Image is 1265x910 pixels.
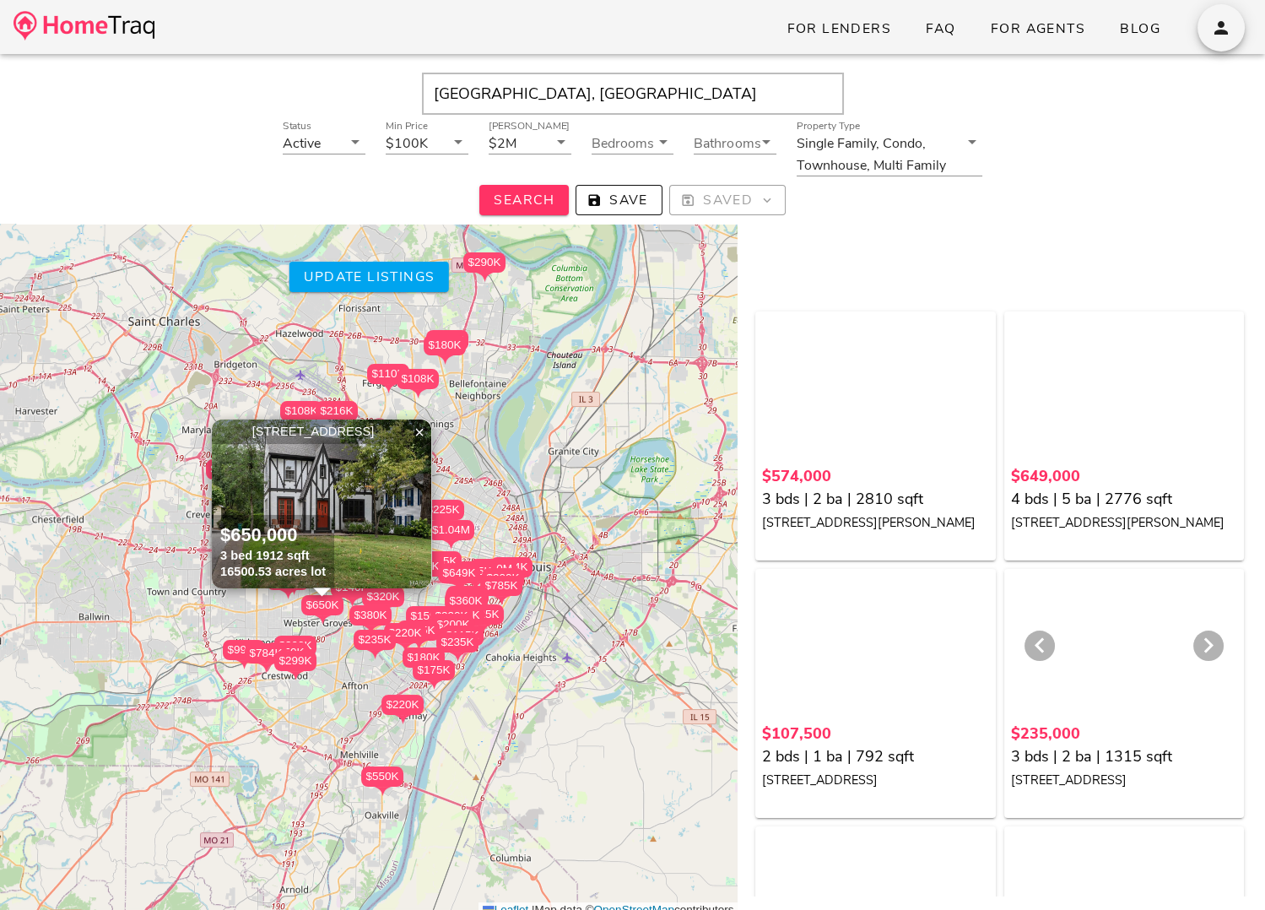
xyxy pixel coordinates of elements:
button: Update listings [289,262,448,292]
div: Min Price$100K [386,132,468,154]
div: $200K [432,615,474,635]
div: $380K [206,459,248,489]
div: $784K [245,643,287,664]
div: $225K [422,500,464,529]
div: $110K [367,364,409,393]
img: triPin.png [279,590,297,599]
div: $108K [280,401,322,431]
div: $290K [463,252,505,273]
div: $216K [316,401,358,421]
a: FAQ [911,14,970,44]
div: $650K [301,595,343,625]
img: triPin.png [449,653,467,662]
div: $180K [403,647,445,668]
div: $180K [424,335,466,355]
img: triPin.png [397,643,414,653]
div: $235K [436,632,478,653]
div: $115K [441,626,484,646]
div: $299K [274,651,316,671]
div: $299K [274,651,316,680]
div: $108K [397,369,439,398]
div: $650K [301,595,343,615]
span: Save [590,191,648,209]
span: For Agents [990,19,1085,38]
div: $1.04M [428,520,474,540]
div: Property TypeSingle Family,Condo,Townhouse,Multi Family [797,132,982,176]
a: For Lenders [772,14,905,44]
img: triPin.png [314,615,332,625]
div: $225K [462,604,504,634]
div: $190K [442,605,484,635]
div: Bathrooms [694,132,776,154]
div: $380K [349,605,392,626]
div: $145K [426,330,468,360]
small: [STREET_ADDRESS][PERSON_NAME] [1011,514,1224,531]
div: $216K [316,401,358,431]
small: [STREET_ADDRESS] [1011,772,1127,788]
img: 1.jpg [212,420,431,588]
div: 3 bds | 2 ba | 2810 sqft [762,488,988,511]
div: $159K [406,606,448,636]
span: Blog [1119,19,1160,38]
div: 16500.53 acres lot [220,564,326,580]
button: Previous visual [1024,631,1055,661]
div: $345K [446,588,488,608]
div: $175K [413,660,455,690]
div: $300K [482,568,524,588]
div: $300K [274,636,316,665]
div: $107,500 [762,723,988,745]
div: $999K [223,640,265,660]
div: $999K [223,640,265,669]
div: $290K [446,586,489,606]
img: triPin.png [409,389,427,398]
img: triPin.png [425,680,443,690]
div: Bedrooms [592,132,674,154]
div: $1.10M [470,559,516,588]
div: [STREET_ADDRESS] [216,424,427,440]
div: 3 bed 1912 sqft [220,548,326,564]
img: triPin.png [235,660,253,669]
div: $230K [430,606,473,626]
img: triPin.png [380,384,397,393]
div: Condo, [883,136,926,151]
div: $160K [430,614,473,634]
a: For Agents [976,14,1099,44]
div: $949K [267,570,309,599]
label: [PERSON_NAME] [489,120,570,133]
div: $110K [367,364,409,384]
div: $290K [463,252,505,282]
span: FAQ [925,19,956,38]
small: [STREET_ADDRESS] [762,772,878,788]
img: triPin.png [451,583,468,593]
a: $649,000 4 bds | 5 ba | 2776 sqft [STREET_ADDRESS][PERSON_NAME] [1011,465,1237,534]
div: $115K [419,551,462,571]
label: Status [283,120,311,133]
img: triPin.png [362,626,380,635]
div: $550K [361,766,403,796]
div: $225K [422,500,464,520]
img: desktop-logo.34a1112.png [14,11,154,41]
div: $235K [354,630,396,659]
span: Update listings [303,268,435,286]
img: triPin.png [476,273,494,282]
div: $785K [480,576,522,596]
div: Active [283,136,321,151]
div: $649K [438,563,480,593]
button: Next visual [1193,631,1224,661]
div: Multi Family [873,158,946,173]
label: Min Price [386,120,428,133]
a: $107,500 2 bds | 1 ba | 792 sqft [STREET_ADDRESS] [762,723,988,791]
div: $235K [436,632,478,662]
div: $159K [406,606,448,626]
div: $650,000 [220,523,326,548]
a: Close popup [407,420,432,445]
div: $225K [462,604,504,625]
div: $100K [386,136,428,151]
div: $360K [445,591,487,611]
div: $190K [442,605,484,626]
div: $220K [384,623,426,653]
div: $649K [438,563,480,583]
iframe: Chat Widget [1181,829,1265,910]
img: triPin.png [374,787,392,796]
